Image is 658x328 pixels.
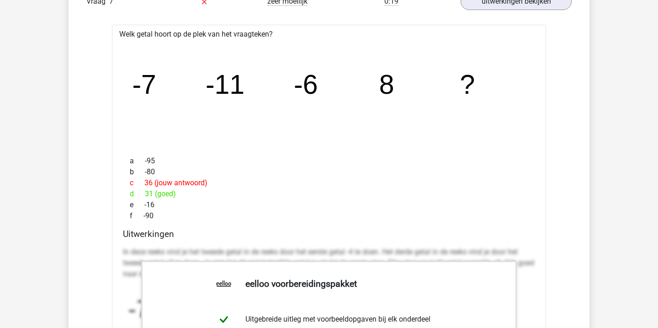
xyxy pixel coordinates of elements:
div: -80 [123,167,535,177]
p: In deze reeks vind je het tweede getal in de reeks door het eerste getal -4 te doen. Het derde ge... [123,247,535,280]
span: f [130,210,143,221]
span: e [130,199,144,210]
div: -16 [123,199,535,210]
tspan: ? [461,70,476,100]
tspan: -11 [206,70,244,100]
span: b [130,167,145,177]
tspan: -6 [294,70,318,100]
div: 36 (jouw antwoord) [123,177,535,188]
div: -95 [123,156,535,167]
span: c [130,177,144,188]
tspan: 8 [380,70,395,100]
tspan: -7 [133,70,157,100]
h4: Uitwerkingen [123,229,535,239]
tspan: -7 [128,296,149,323]
span: d [130,188,145,199]
div: 31 (goed) [123,188,535,199]
span: a [130,156,145,167]
div: -90 [123,210,535,221]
